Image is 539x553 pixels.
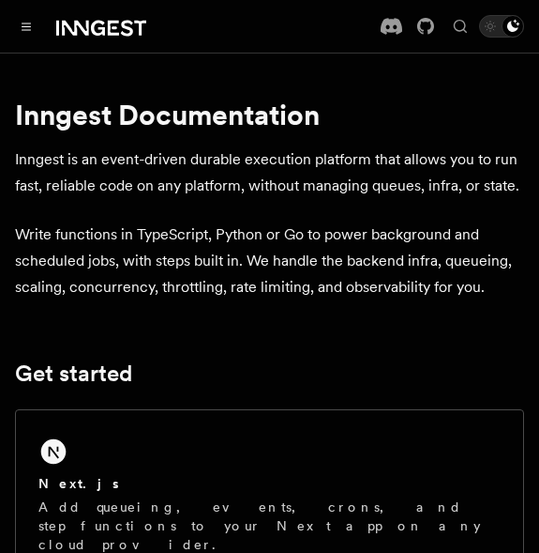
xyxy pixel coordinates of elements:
[15,146,524,199] p: Inngest is an event-driven durable execution platform that allows you to run fast, reliable code ...
[15,15,37,38] button: Toggle navigation
[38,474,119,493] h2: Next.js
[15,222,524,300] p: Write functions in TypeScript, Python or Go to power background and scheduled jobs, with steps bu...
[449,15,472,38] button: Find something...
[15,98,524,131] h1: Inngest Documentation
[15,361,132,387] a: Get started
[479,15,524,38] button: Toggle dark mode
